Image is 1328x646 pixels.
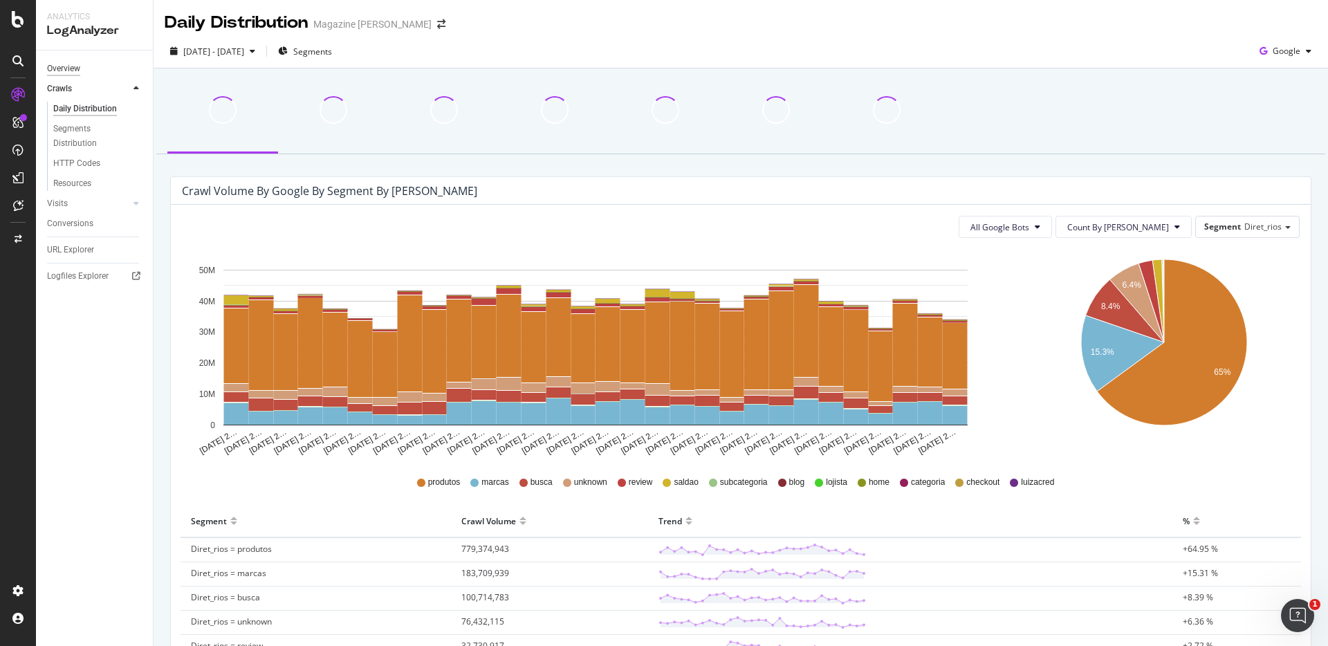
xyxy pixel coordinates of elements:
[293,46,332,57] span: Segments
[461,510,516,532] div: Crawl Volume
[210,421,215,430] text: 0
[191,510,227,532] div: Segment
[720,477,768,488] span: subcategoria
[461,567,509,579] span: 183,709,939
[53,176,143,191] a: Resources
[461,591,509,603] span: 100,714,783
[1067,221,1169,233] span: Count By Day
[911,477,945,488] span: categoria
[1101,302,1120,311] text: 8.4%
[47,62,143,76] a: Overview
[47,216,93,231] div: Conversions
[199,328,215,338] text: 30M
[826,477,847,488] span: lojista
[1021,477,1054,488] span: luizacred
[47,62,80,76] div: Overview
[1183,567,1218,579] span: +15.31 %
[313,17,432,31] div: Magazine [PERSON_NAME]
[182,249,1009,456] svg: A chart.
[674,477,698,488] span: saldao
[789,477,805,488] span: blog
[199,389,215,399] text: 10M
[191,591,260,603] span: Diret_rios = busca
[191,567,266,579] span: Diret_rios = marcas
[1183,543,1218,555] span: +64.95 %
[1091,347,1114,357] text: 15.3%
[182,184,477,198] div: Crawl Volume by google by Segment by [PERSON_NAME]
[53,102,143,116] a: Daily Distribution
[629,477,653,488] span: review
[53,156,100,171] div: HTTP Codes
[1055,216,1192,238] button: Count By [PERSON_NAME]
[273,40,338,62] button: Segments
[428,477,461,488] span: produtos
[437,19,445,29] div: arrow-right-arrow-left
[970,221,1029,233] span: All Google Bots
[1309,599,1320,610] span: 1
[53,122,130,151] div: Segments Distribution
[461,616,504,627] span: 76,432,115
[1204,221,1241,232] span: Segment
[53,156,143,171] a: HTTP Codes
[47,243,94,257] div: URL Explorer
[959,216,1052,238] button: All Google Bots
[1281,599,1314,632] iframe: Intercom live chat
[165,11,308,35] div: Daily Distribution
[183,46,244,57] span: [DATE] - [DATE]
[658,510,682,532] div: Trend
[47,269,109,284] div: Logfiles Explorer
[199,266,215,275] text: 50M
[47,196,68,211] div: Visits
[47,82,129,96] a: Crawls
[53,102,117,116] div: Daily Distribution
[1273,45,1300,57] span: Google
[869,477,889,488] span: home
[47,243,143,257] a: URL Explorer
[47,196,129,211] a: Visits
[199,297,215,306] text: 40M
[1254,40,1317,62] button: Google
[165,40,261,62] button: [DATE] - [DATE]
[1214,367,1230,377] text: 65%
[47,216,143,231] a: Conversions
[1183,616,1213,627] span: +6.36 %
[461,543,509,555] span: 779,374,943
[1031,249,1297,456] svg: A chart.
[191,543,272,555] span: Diret_rios = produtos
[1183,510,1190,532] div: %
[199,358,215,368] text: 20M
[574,477,607,488] span: unknown
[191,616,272,627] span: Diret_rios = unknown
[1123,280,1142,290] text: 6.4%
[1244,221,1282,232] span: Diret_rios
[966,477,999,488] span: checkout
[47,23,142,39] div: LogAnalyzer
[47,82,72,96] div: Crawls
[47,269,143,284] a: Logfiles Explorer
[531,477,553,488] span: busca
[53,122,143,151] a: Segments Distribution
[1183,591,1213,603] span: +8.39 %
[481,477,508,488] span: marcas
[53,176,91,191] div: Resources
[47,11,142,23] div: Analytics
